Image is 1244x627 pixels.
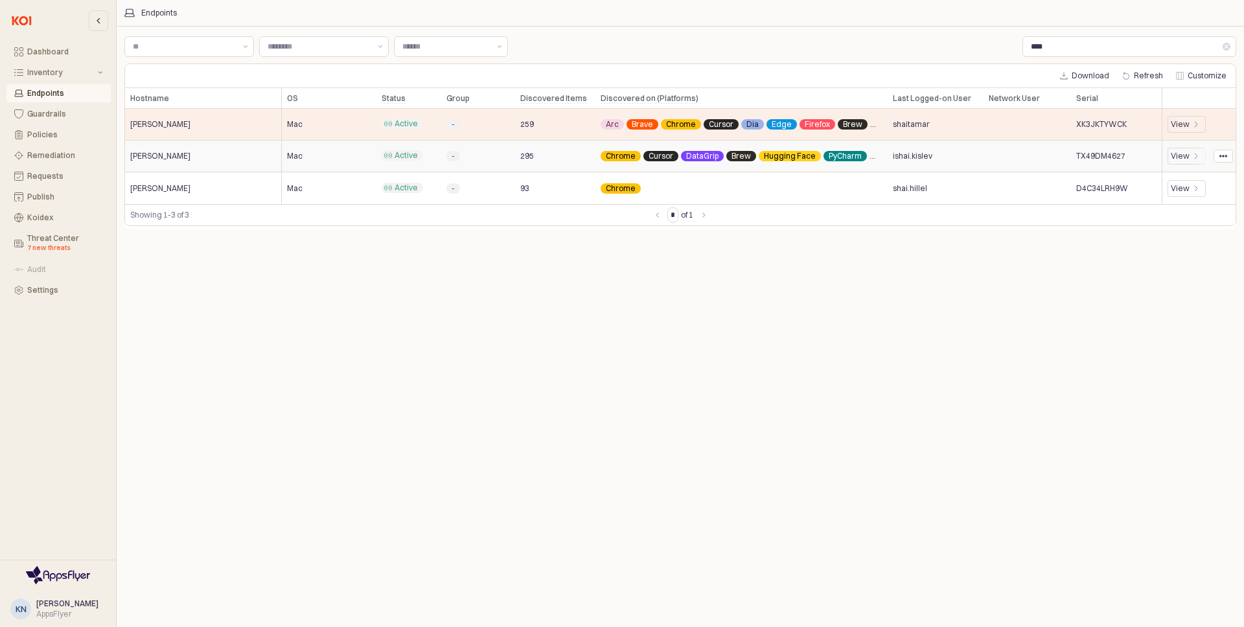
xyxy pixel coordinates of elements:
[1168,116,1206,133] div: View
[6,167,111,185] button: Requests
[520,183,529,194] span: 93
[1168,148,1206,165] div: View
[520,119,534,130] span: 259
[287,183,303,194] span: Mac
[709,119,733,130] span: Cursor
[1076,119,1127,130] span: XK3JKTYWCK
[1171,68,1232,84] button: Customize
[731,151,751,161] span: Brew
[395,150,418,161] span: Active
[1076,93,1098,104] span: Serial
[6,188,111,206] button: Publish
[893,151,932,161] span: ishai.kislev
[893,119,930,130] span: shaitamar
[6,209,111,227] button: Koidex
[6,105,111,123] button: Guardrails
[6,126,111,144] button: Policies
[1055,68,1114,84] button: Download
[27,109,103,119] div: Guardrails
[6,260,111,279] button: Audit
[666,119,696,130] span: Chrome
[446,93,470,104] span: Group
[843,119,862,130] span: Brew
[893,183,927,194] span: shai.hillel
[141,8,177,17] div: Endpoints
[27,265,103,274] div: Audit
[27,243,103,253] div: 7 new threats
[27,68,95,77] div: Inventory
[27,47,103,56] div: Dashboard
[6,43,111,61] button: Dashboard
[36,609,98,619] div: AppsFlyer
[875,151,904,161] span: VSCode
[287,119,303,130] span: Mac
[27,89,103,98] div: Endpoints
[1168,180,1206,197] div: View
[6,146,111,165] button: Remediation
[1076,183,1128,194] span: D4C34LRH9W
[287,93,298,104] span: OS
[373,37,388,56] button: Show suggestions
[1171,183,1190,194] div: View
[1171,151,1190,161] div: View
[632,119,653,130] span: Brave
[1076,151,1125,161] span: TX49DM4627
[27,172,103,181] div: Requests
[772,119,792,130] span: Edge
[395,119,418,129] span: Active
[130,151,190,161] span: [PERSON_NAME]
[989,93,1040,104] span: Network User
[130,209,649,222] div: Showing 1-3 of 3
[130,183,190,194] span: [PERSON_NAME]
[606,119,619,130] span: Arc
[238,37,253,56] button: Show suggestions
[681,209,693,222] label: of 1
[520,93,587,104] span: Discovered Items
[829,151,862,161] span: PyCharm
[805,119,830,130] span: Firefox
[746,119,759,130] span: Dia
[395,183,418,193] span: Active
[520,151,534,161] span: 295
[6,84,111,102] button: Endpoints
[1117,68,1168,84] button: Refresh
[27,130,103,139] div: Policies
[27,213,103,222] div: Koidex
[601,93,698,104] span: Discovered on (Platforms)
[130,119,190,130] span: [PERSON_NAME]
[686,151,719,161] span: DataGrip
[764,151,816,161] span: Hugging Face
[287,151,303,161] span: Mac
[10,598,31,619] button: KN
[452,119,455,130] span: -
[27,234,103,253] div: Threat Center
[875,119,905,130] span: VSCode
[125,204,1236,225] div: Table toolbar
[649,151,673,161] span: Cursor
[27,192,103,201] div: Publish
[27,286,103,295] div: Settings
[606,183,636,194] span: Chrome
[36,598,98,608] span: [PERSON_NAME]
[1171,119,1190,130] div: View
[6,281,111,299] button: Settings
[16,602,27,615] div: KN
[668,208,678,222] input: Page
[130,93,169,104] span: Hostname
[6,229,111,258] button: Threat Center
[6,63,111,82] button: Inventory
[382,93,406,104] span: Status
[27,151,103,160] div: Remediation
[452,151,455,161] span: -
[893,93,971,104] span: Last Logged-on User
[492,37,507,56] button: Show suggestions
[1223,43,1230,51] button: Clear
[606,151,636,161] span: Chrome
[452,183,455,194] span: -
